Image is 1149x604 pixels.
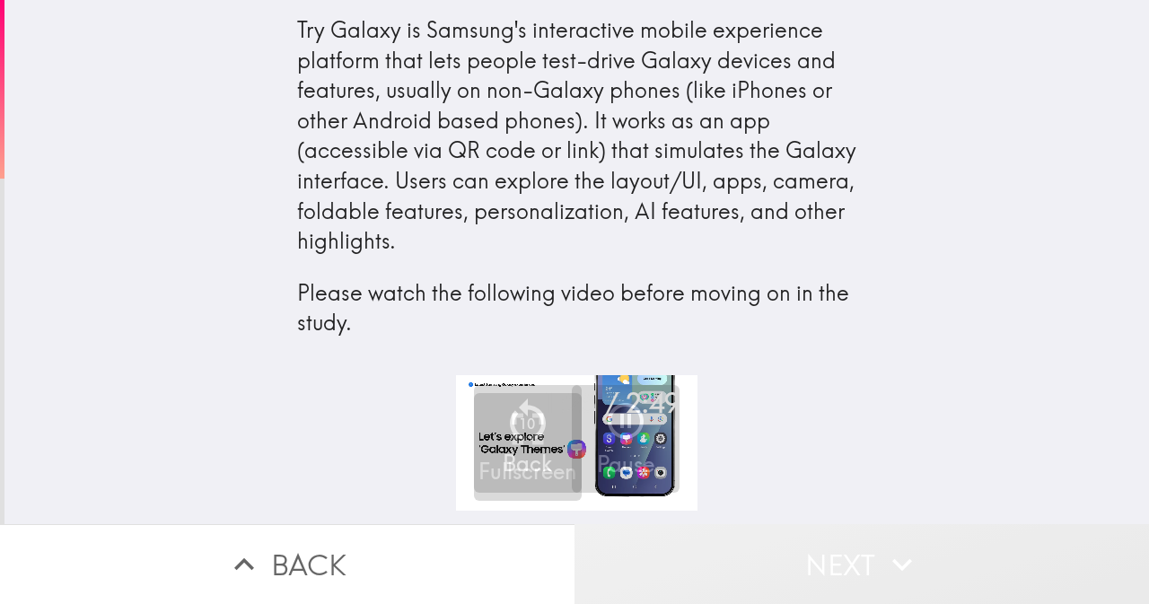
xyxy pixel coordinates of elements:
button: Next [574,524,1149,604]
p: Please watch the following video before moving on in the study. [297,278,857,338]
h5: Pause [597,450,654,480]
div: 1:25 / 2:49 [542,384,680,422]
button: Pause [572,385,680,493]
h5: Back [503,449,552,479]
div: Try Galaxy is Samsung's interactive mobile experience platform that lets people test-drive Galaxy... [297,15,857,338]
button: 10Back [474,385,582,493]
p: 10 [519,414,535,433]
